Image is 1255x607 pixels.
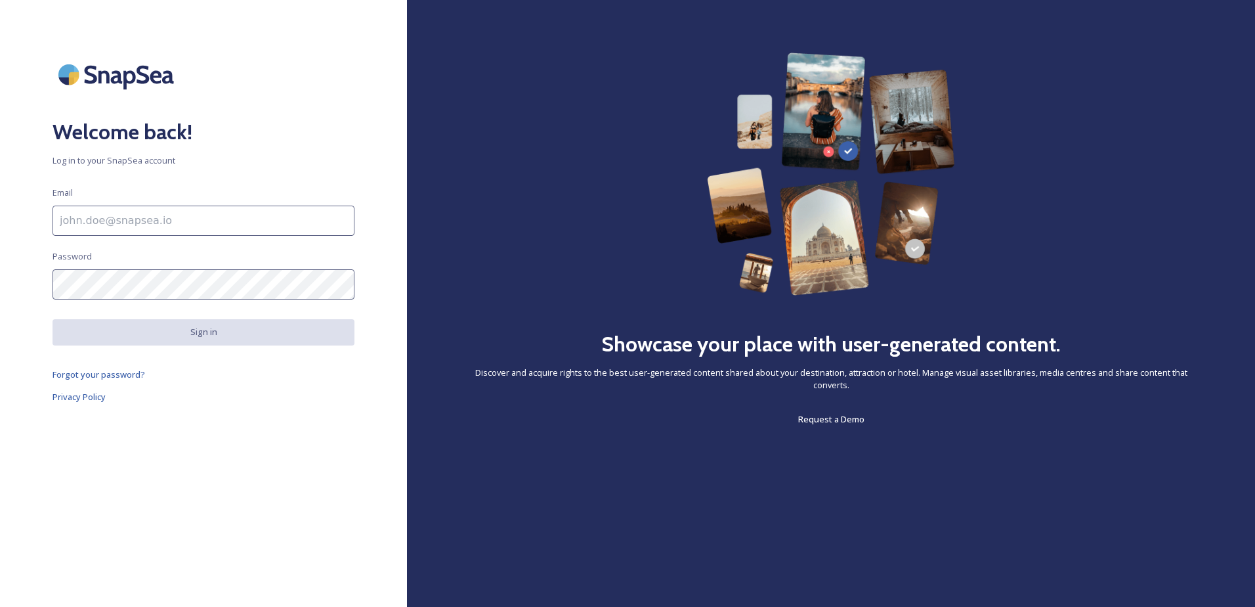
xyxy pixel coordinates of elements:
[53,369,145,380] span: Forgot your password?
[53,154,354,167] span: Log in to your SnapSea account
[53,116,354,148] h2: Welcome back!
[53,391,106,403] span: Privacy Policy
[53,187,73,199] span: Email
[53,53,184,97] img: SnapSea Logo
[53,319,354,345] button: Sign in
[53,367,354,382] a: Forgot your password?
[459,367,1202,392] span: Discover and acquire rights to the best user-generated content shared about your destination, att...
[798,411,864,427] a: Request a Demo
[53,206,354,236] input: john.doe@snapsea.io
[601,328,1061,360] h2: Showcase your place with user-generated content.
[53,389,354,405] a: Privacy Policy
[798,413,864,425] span: Request a Demo
[707,53,954,296] img: 63b42ca75bacad526042e722_Group%20154-p-800.png
[53,250,92,263] span: Password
